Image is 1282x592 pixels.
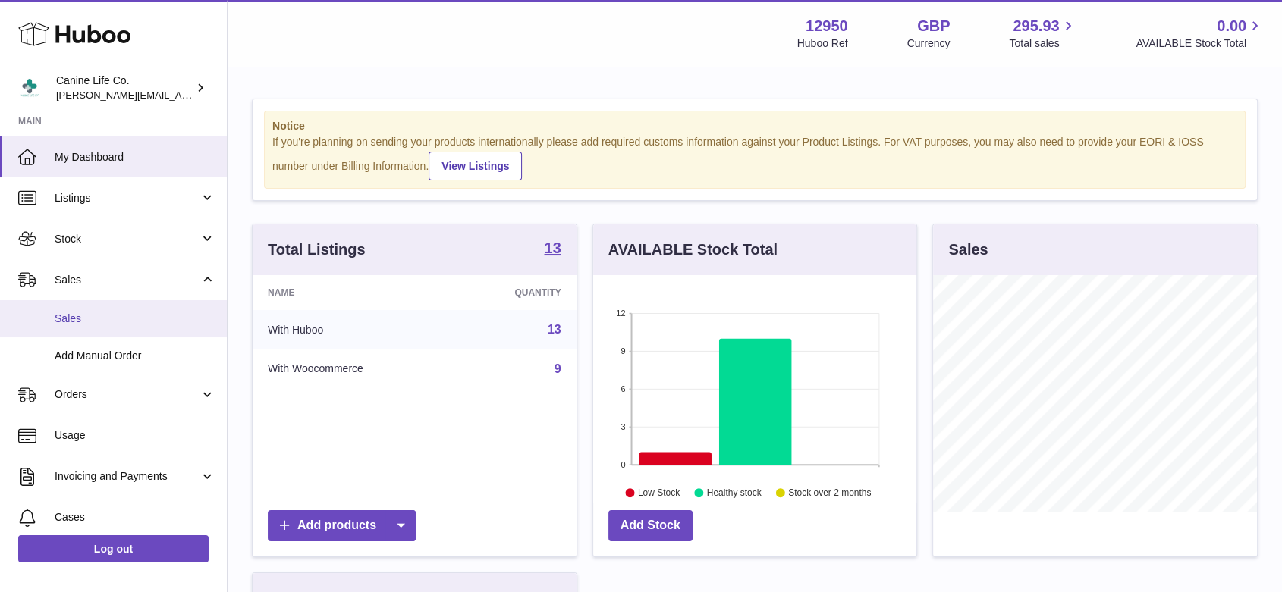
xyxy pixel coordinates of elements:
[544,240,561,258] a: 13
[948,240,988,260] h3: Sales
[272,135,1237,180] div: If you're planning on sending your products internationally please add required customs informati...
[806,16,848,36] strong: 12950
[907,36,951,51] div: Currency
[1217,16,1246,36] span: 0.00
[55,232,200,246] span: Stock
[18,77,41,99] img: kevin@clsgltd.co.uk
[56,74,193,102] div: Canine Life Co.
[621,346,625,356] text: 9
[555,362,561,375] a: 9
[253,275,454,310] th: Name
[621,422,625,431] text: 3
[55,312,215,326] span: Sales
[253,310,454,349] td: With Huboo
[621,460,625,469] text: 0
[638,487,680,498] text: Low Stock
[707,487,762,498] text: Healthy stock
[544,240,561,255] strong: 13
[621,384,625,393] text: 6
[797,36,848,51] div: Huboo Ref
[429,152,522,180] a: View Listings
[55,150,215,164] span: My Dashboard
[1009,36,1076,51] span: Total sales
[55,349,215,363] span: Add Manual Order
[268,510,416,541] a: Add products
[56,89,304,101] span: [PERSON_NAME][EMAIL_ADDRESS][DOMAIN_NAME]
[616,309,625,318] text: 12
[548,323,561,336] a: 13
[454,275,577,310] th: Quantity
[55,273,200,287] span: Sales
[608,510,693,541] a: Add Stock
[917,16,950,36] strong: GBP
[272,119,1237,133] strong: Notice
[1009,16,1076,51] a: 295.93 Total sales
[788,487,871,498] text: Stock over 2 months
[1136,36,1264,51] span: AVAILABLE Stock Total
[55,469,200,484] span: Invoicing and Payments
[608,240,778,260] h3: AVAILABLE Stock Total
[55,428,215,443] span: Usage
[55,387,200,402] span: Orders
[55,510,215,525] span: Cases
[1136,16,1264,51] a: 0.00 AVAILABLE Stock Total
[1013,16,1059,36] span: 295.93
[253,349,454,389] td: With Woocommerce
[55,191,200,205] span: Listings
[18,535,209,562] a: Log out
[268,240,366,260] h3: Total Listings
